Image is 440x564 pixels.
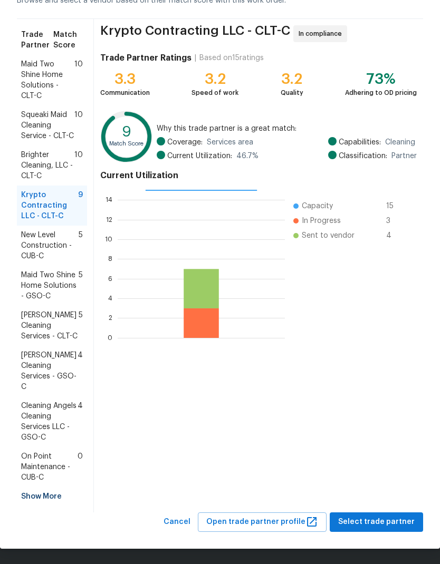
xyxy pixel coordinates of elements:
[386,201,403,211] span: 15
[100,87,150,98] div: Communication
[21,59,74,101] span: Maid Two Shine Home Solutions - CLT-C
[167,137,203,148] span: Coverage:
[164,516,190,529] span: Cancel
[109,315,112,321] text: 2
[192,87,238,98] div: Speed of work
[78,401,83,443] span: 4
[108,334,112,341] text: 0
[21,30,53,51] span: Trade Partner
[339,137,381,148] span: Capabilities:
[79,310,83,342] span: 5
[78,350,83,392] span: 4
[167,151,232,161] span: Current Utilization:
[21,190,78,221] span: Krypto Contracting LLC - CLT-C
[108,256,112,262] text: 8
[199,53,264,63] div: Based on 15 ratings
[109,141,144,147] text: Match Score
[302,230,355,241] span: Sent to vendor
[105,236,112,242] text: 10
[53,30,83,51] span: Match Score
[78,451,83,483] span: 0
[206,516,318,529] span: Open trade partner profile
[192,53,199,63] div: |
[100,74,150,84] div: 3.3
[385,137,415,148] span: Cleaning
[157,123,417,134] span: Why this trade partner is a great match:
[79,230,83,261] span: 5
[78,190,83,221] span: 9
[339,151,387,161] span: Classification:
[106,216,112,222] text: 12
[17,487,87,506] div: Show More
[108,295,112,302] text: 4
[236,151,259,161] span: 46.7 %
[79,270,83,302] span: 5
[192,74,238,84] div: 3.2
[386,216,403,226] span: 3
[198,512,327,532] button: Open trade partner profile
[74,59,83,101] span: 10
[122,125,131,139] text: 9
[281,87,303,98] div: Quality
[21,310,79,342] span: [PERSON_NAME] Cleaning Services - CLT-C
[74,150,83,181] span: 10
[345,74,417,84] div: 73%
[21,150,74,181] span: Brighter Cleaning, LLC - CLT-C
[21,110,74,141] span: Squeaki Maid Cleaning Service - CLT-C
[100,53,192,63] h4: Trade Partner Ratings
[299,28,346,39] span: In compliance
[106,197,112,203] text: 14
[100,25,290,42] span: Krypto Contracting LLC - CLT-C
[207,137,253,148] span: Services area
[302,216,341,226] span: In Progress
[21,270,79,302] span: Maid Two Shine Home Solutions - GSO-C
[100,170,417,181] h4: Current Utilization
[386,230,403,241] span: 4
[21,401,78,443] span: Cleaning Angels Cleaning Services LLC - GSO-C
[21,230,79,261] span: New Level Construction - CUB-C
[281,74,303,84] div: 3.2
[391,151,417,161] span: Partner
[21,350,78,392] span: [PERSON_NAME] Cleaning Services - GSO-C
[21,451,78,483] span: On Point Maintenance - CUB-C
[74,110,83,141] span: 10
[159,512,195,532] button: Cancel
[302,201,333,211] span: Capacity
[345,87,417,98] div: Adhering to OD pricing
[330,512,423,532] button: Select trade partner
[338,516,415,529] span: Select trade partner
[108,275,112,281] text: 6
